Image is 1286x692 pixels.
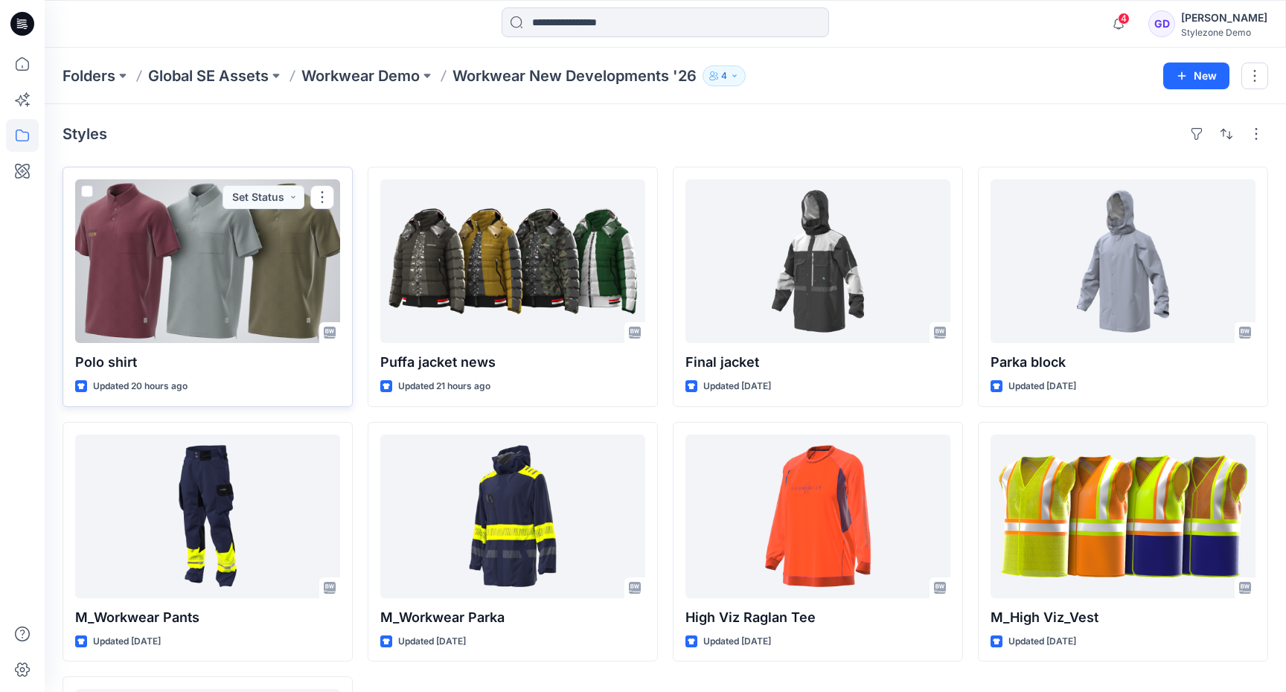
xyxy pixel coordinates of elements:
button: New [1163,63,1229,89]
button: 4 [703,65,746,86]
p: Final jacket [685,352,950,373]
a: Parka block [991,179,1255,343]
p: Updated [DATE] [93,634,161,650]
p: Updated [DATE] [1008,379,1076,394]
p: Polo shirt [75,352,340,373]
p: M_Workwear Parka [380,607,645,628]
a: M_Workwear Parka [380,435,645,598]
p: Updated [DATE] [1008,634,1076,650]
p: Updated 21 hours ago [398,379,490,394]
p: M_High Viz_Vest [991,607,1255,628]
a: Workwear Demo [301,65,420,86]
a: Final jacket [685,179,950,343]
a: Polo shirt [75,179,340,343]
a: M_Workwear Pants [75,435,340,598]
a: Puffa jacket news [380,179,645,343]
div: GD [1148,10,1175,37]
div: Stylezone Demo [1181,27,1267,38]
p: M_Workwear Pants [75,607,340,628]
a: High Viz Raglan Tee [685,435,950,598]
a: Folders [63,65,115,86]
div: [PERSON_NAME] [1181,9,1267,27]
p: 4 [721,68,727,84]
h4: Styles [63,125,107,143]
span: 4 [1118,13,1130,25]
p: Updated [DATE] [703,379,771,394]
p: Updated 20 hours ago [93,379,188,394]
p: Parka block [991,352,1255,373]
p: Puffa jacket news [380,352,645,373]
a: Global SE Assets [148,65,269,86]
p: Workwear New Developments '26 [452,65,697,86]
p: Updated [DATE] [703,634,771,650]
p: Updated [DATE] [398,634,466,650]
a: M_High Viz_Vest [991,435,1255,598]
p: High Viz Raglan Tee [685,607,950,628]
